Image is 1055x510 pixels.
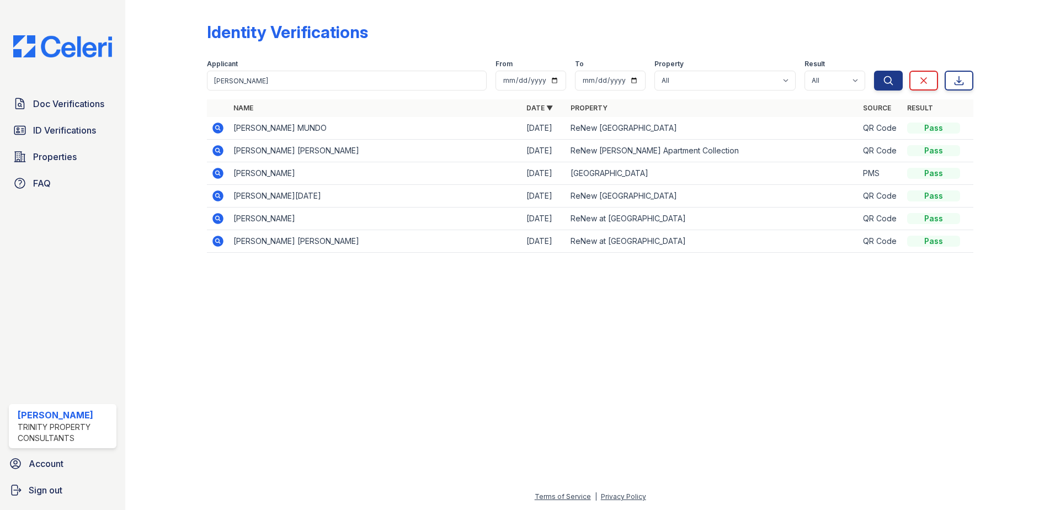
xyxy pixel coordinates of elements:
td: ReNew at [GEOGRAPHIC_DATA] [566,208,859,230]
td: [PERSON_NAME] MUNDO [229,117,522,140]
a: Source [863,104,891,112]
span: Doc Verifications [33,97,104,110]
td: [GEOGRAPHIC_DATA] [566,162,859,185]
td: [DATE] [522,162,566,185]
a: Terms of Service [535,492,591,501]
a: Result [907,104,933,112]
td: ReNew at [GEOGRAPHIC_DATA] [566,230,859,253]
span: ID Verifications [33,124,96,137]
label: Result [804,60,825,68]
a: Name [233,104,253,112]
div: Pass [907,190,960,201]
a: Properties [9,146,116,168]
div: Pass [907,236,960,247]
td: [PERSON_NAME] [229,208,522,230]
div: Trinity Property Consultants [18,422,112,444]
div: Pass [907,145,960,156]
div: Pass [907,213,960,224]
td: [DATE] [522,208,566,230]
td: QR Code [859,185,903,208]
a: Property [571,104,608,112]
td: QR Code [859,117,903,140]
td: [PERSON_NAME] [PERSON_NAME] [229,140,522,162]
a: FAQ [9,172,116,194]
span: Sign out [29,484,62,497]
span: Account [29,457,63,470]
a: ID Verifications [9,119,116,141]
div: [PERSON_NAME] [18,408,112,422]
td: QR Code [859,140,903,162]
td: PMS [859,162,903,185]
td: QR Code [859,230,903,253]
td: [DATE] [522,230,566,253]
span: Properties [33,150,77,163]
td: ReNew [PERSON_NAME] Apartment Collection [566,140,859,162]
a: Account [4,453,121,475]
td: [PERSON_NAME] [PERSON_NAME] [229,230,522,253]
td: QR Code [859,208,903,230]
td: ReNew [GEOGRAPHIC_DATA] [566,117,859,140]
a: Sign out [4,479,121,501]
td: [DATE] [522,185,566,208]
div: Pass [907,123,960,134]
td: [PERSON_NAME] [229,162,522,185]
a: Privacy Policy [601,492,646,501]
td: [DATE] [522,140,566,162]
a: Date ▼ [526,104,553,112]
label: To [575,60,584,68]
a: Doc Verifications [9,93,116,115]
div: Pass [907,168,960,179]
td: [PERSON_NAME][DATE] [229,185,522,208]
td: ReNew [GEOGRAPHIC_DATA] [566,185,859,208]
span: FAQ [33,177,51,190]
div: Identity Verifications [207,22,368,42]
td: [DATE] [522,117,566,140]
label: From [495,60,513,68]
input: Search by name or phone number [207,71,487,91]
label: Property [654,60,684,68]
div: | [595,492,597,501]
label: Applicant [207,60,238,68]
img: CE_Logo_Blue-a8612792a0a2168367f1c8372b55b34899dd931a85d93a1a3d3e32e68fde9ad4.png [4,35,121,57]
